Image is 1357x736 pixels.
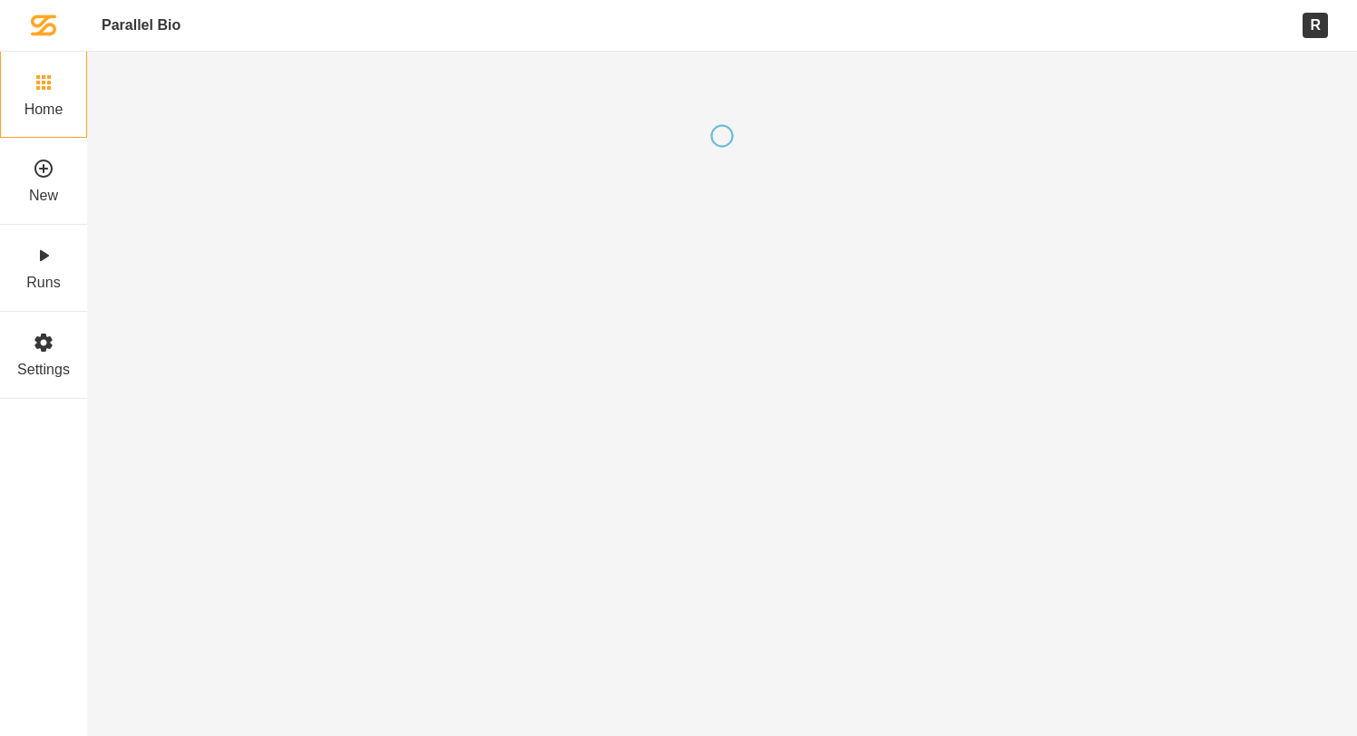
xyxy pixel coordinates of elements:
[29,187,58,204] label: New
[26,274,60,291] label: Runs
[31,13,56,38] img: Spaero logomark
[1303,13,1328,37] div: R
[102,16,181,34] a: Parallel Bio
[17,361,70,378] label: Settings
[24,101,63,118] label: Home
